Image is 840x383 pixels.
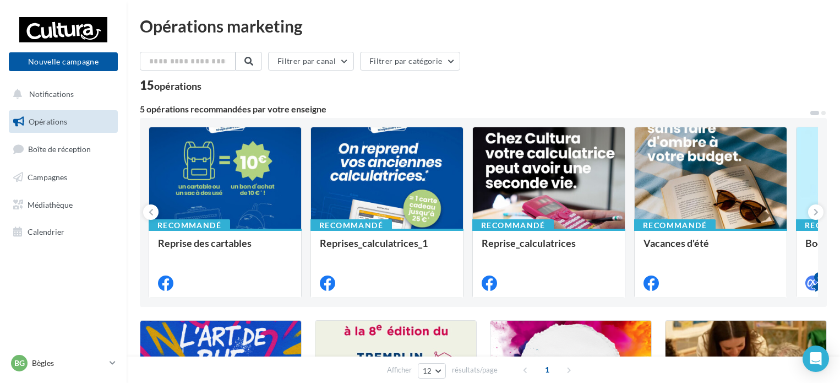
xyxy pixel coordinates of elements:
[28,144,91,154] span: Boîte de réception
[538,361,556,379] span: 1
[9,52,118,71] button: Nouvelle campagne
[7,110,120,133] a: Opérations
[7,220,120,244] a: Calendrier
[29,117,67,126] span: Opérations
[472,219,554,231] div: Recommandé
[418,363,446,379] button: 12
[387,365,412,375] span: Afficher
[140,18,827,34] div: Opérations marketing
[7,137,120,161] a: Boîte de réception
[149,219,230,231] div: Recommandé
[310,219,392,231] div: Recommandé
[268,52,354,71] button: Filtrer par canal
[32,358,105,369] p: Bègles
[320,238,454,260] div: Reprises_calculatrices_1
[482,238,616,260] div: Reprise_calculatrices
[29,89,74,99] span: Notifications
[360,52,460,71] button: Filtrer par catégorie
[154,81,201,91] div: opérations
[7,166,120,189] a: Campagnes
[158,238,292,260] div: Reprise des cartables
[28,227,64,236] span: Calendrier
[452,365,498,375] span: résultats/page
[423,366,432,375] span: 12
[814,272,824,282] div: 4
[14,358,25,369] span: Bg
[7,83,116,106] button: Notifications
[9,353,118,374] a: Bg Bègles
[140,79,201,91] div: 15
[28,172,67,182] span: Campagnes
[140,105,809,114] div: 5 opérations recommandées par votre enseigne
[803,346,829,372] div: Open Intercom Messenger
[28,199,73,209] span: Médiathèque
[643,238,778,260] div: Vacances d'été
[634,219,716,231] div: Recommandé
[7,193,120,217] a: Médiathèque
